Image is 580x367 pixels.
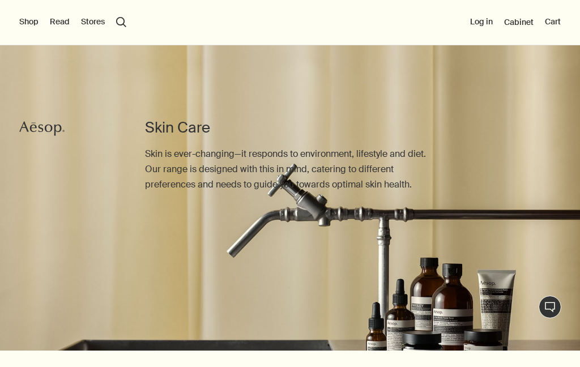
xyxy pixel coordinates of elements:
[19,120,65,137] svg: Aesop
[116,17,126,27] button: Open search
[81,16,105,28] button: Stores
[470,16,493,28] button: Log in
[16,117,67,143] a: Aesop
[545,16,561,28] button: Cart
[145,146,435,193] p: Skin is ever-changing—it responds to environment, lifestyle and diet. Our range is designed with ...
[504,17,534,27] a: Cabinet
[145,118,435,138] h1: Skin Care
[50,16,70,28] button: Read
[539,296,561,318] button: Live Assistance
[19,16,39,28] button: Shop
